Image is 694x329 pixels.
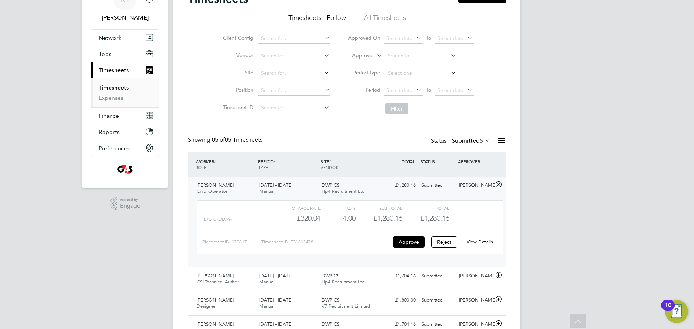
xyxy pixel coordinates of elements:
[258,51,330,61] input: Search for...
[258,34,330,44] input: Search for...
[665,300,688,323] button: Open Resource Center, 10 new notifications
[99,129,120,135] span: Reports
[214,159,215,164] span: /
[321,204,356,212] div: QTY
[99,145,130,152] span: Preferences
[99,94,123,101] a: Expenses
[456,294,494,306] div: [PERSON_NAME]
[386,87,412,94] span: Select date
[381,179,419,191] div: £1,280.16
[288,13,346,26] li: Timesheets I Follow
[259,182,292,188] span: [DATE] - [DATE]
[322,303,370,309] span: V7 Recruitment Limited
[221,52,253,59] label: Vendor
[437,87,463,94] span: Select date
[259,279,275,285] span: Manual
[322,297,340,303] span: DWP CSI
[452,137,490,144] label: Submitted
[322,279,365,285] span: Hp4 Recruitment Ltd
[348,87,380,93] label: Period
[348,69,380,76] label: Period Type
[274,159,275,164] span: /
[258,164,268,170] span: TYPE
[110,197,141,211] a: Powered byEngage
[120,203,140,209] span: Engage
[419,179,456,191] div: Submitted
[197,321,234,327] span: [PERSON_NAME]
[91,78,159,107] div: Timesheets
[221,87,253,93] label: Position
[342,52,374,59] label: Approver
[419,294,456,306] div: Submitted
[197,182,234,188] span: [PERSON_NAME]
[385,68,457,78] input: Select one
[437,35,463,42] span: Select date
[221,35,253,41] label: Client Config
[402,204,449,212] div: Total
[188,136,264,144] div: Showing
[402,159,415,164] span: TOTAL
[91,13,159,22] span: Richard Thornton
[665,305,671,315] div: 10
[431,136,492,146] div: Status
[419,270,456,282] div: Submitted
[197,303,215,309] span: Designer
[259,273,292,279] span: [DATE] - [DATE]
[480,137,483,144] span: 5
[258,68,330,78] input: Search for...
[99,84,129,91] a: Timesheets
[99,34,121,41] span: Network
[259,303,275,309] span: Manual
[116,164,134,175] img: g4sssuk-logo-retina.png
[91,62,159,78] button: Timesheets
[258,86,330,96] input: Search for...
[385,51,457,61] input: Search for...
[456,179,494,191] div: [PERSON_NAME]
[99,51,111,57] span: Jobs
[348,35,380,41] label: Approved On
[91,108,159,124] button: Finance
[99,112,119,119] span: Finance
[321,164,338,170] span: VENDOR
[364,13,406,26] li: All Timesheets
[321,212,356,224] div: 4.00
[456,270,494,282] div: [PERSON_NAME]
[319,155,381,174] div: SITE
[221,69,253,76] label: Site
[202,236,261,248] div: Placement ID: 170817
[259,321,292,327] span: [DATE] - [DATE]
[393,236,425,248] button: Approve
[197,273,234,279] span: [PERSON_NAME]
[91,30,159,46] button: Network
[258,103,330,113] input: Search for...
[120,197,140,203] span: Powered by
[431,236,457,248] button: Reject
[204,217,232,222] span: Basic (£/day)
[259,297,292,303] span: [DATE] - [DATE]
[420,214,449,222] span: £1,280.16
[322,188,365,194] span: Hp4 Recruitment Ltd
[91,164,159,175] a: Go to home page
[197,297,234,303] span: [PERSON_NAME]
[91,124,159,140] button: Reports
[356,204,402,212] div: Sub Total
[322,273,340,279] span: DWP CSI
[274,204,321,212] div: Charge rate
[456,155,494,168] div: APPROVER
[194,155,256,174] div: WORKER
[424,85,433,95] span: To
[261,236,391,248] div: Timesheet ID: TS1812478
[99,67,129,74] span: Timesheets
[197,188,227,194] span: CAD Operator
[259,188,275,194] span: Manual
[91,140,159,156] button: Preferences
[467,239,493,245] a: View Details
[91,46,159,62] button: Jobs
[381,294,419,306] div: £1,800.00
[322,321,340,327] span: DWP CSI
[322,182,340,188] span: DWP CSI
[381,270,419,282] div: £1,704.16
[212,136,225,143] span: 05 of
[419,155,456,168] div: STATUS
[329,159,331,164] span: /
